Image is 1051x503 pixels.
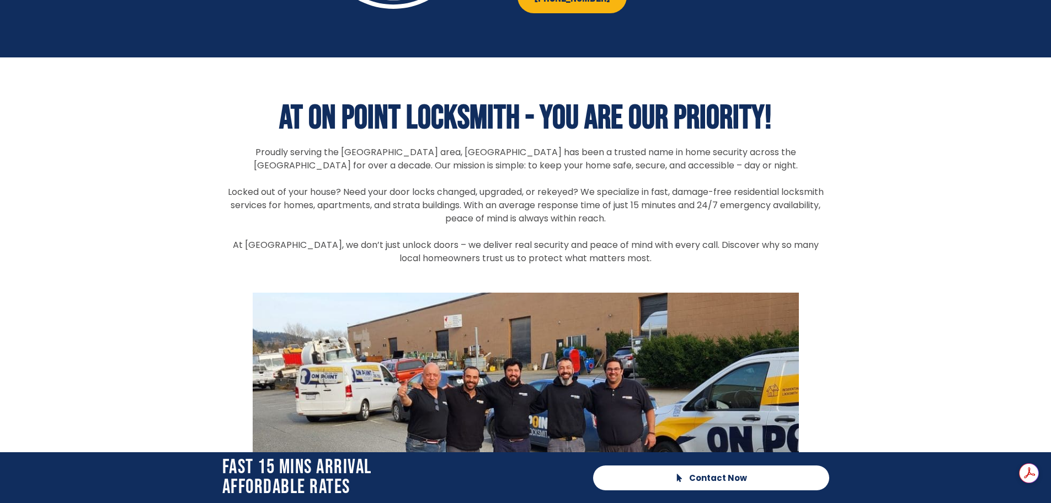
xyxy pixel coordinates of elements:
h2: Fast 15 Mins Arrival affordable rates [222,458,582,497]
p: Locked out of your house? Need your door locks changed, upgraded, or rekeyed? We specialize in fa... [222,186,829,225]
a: Contact Now [593,465,829,490]
p: At [GEOGRAPHIC_DATA], we don’t just unlock doors – we deliver real security and peace of mind wit... [222,239,829,265]
span: Contact Now [689,474,747,482]
p: Proudly serving the [GEOGRAPHIC_DATA] area, [GEOGRAPHIC_DATA] has been a trusted name in home sec... [222,146,829,172]
h2: AT ON POINT LOCKSMITH - YOU ARE OUR PRIORITY! [222,102,829,135]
